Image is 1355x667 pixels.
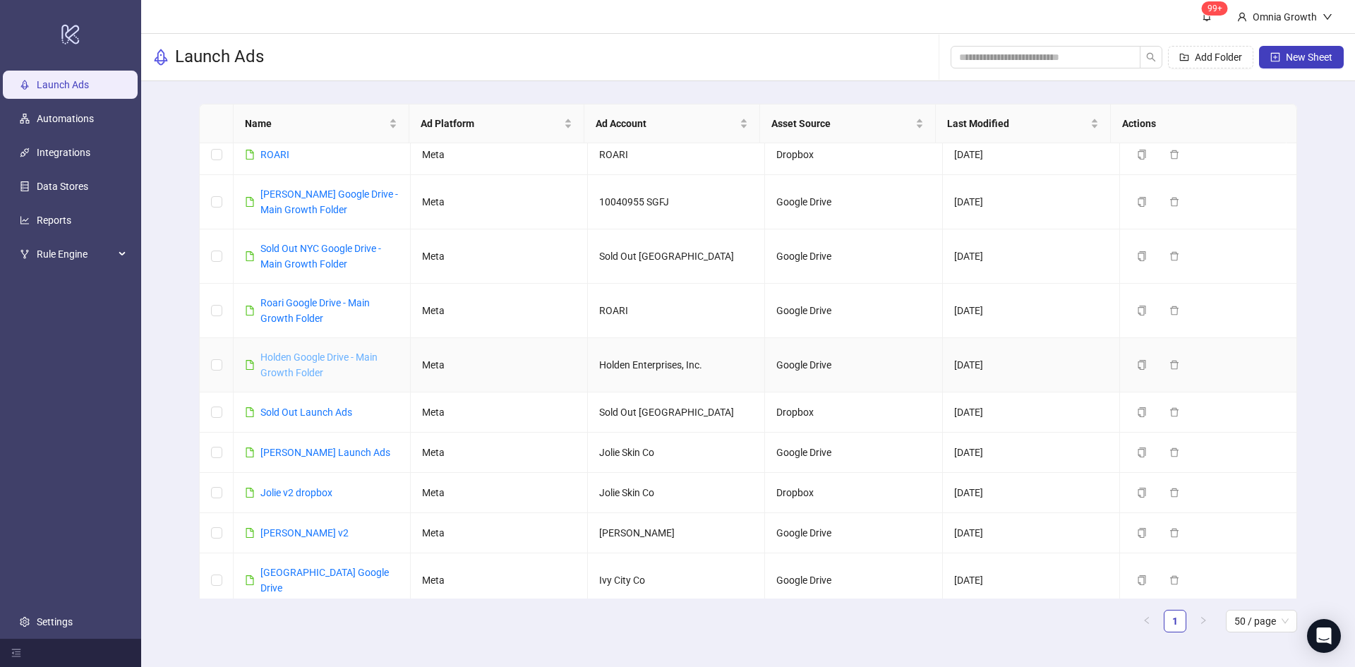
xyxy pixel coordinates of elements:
td: Meta [411,473,588,513]
span: file [245,407,255,417]
span: right [1199,616,1208,625]
th: Last Modified [936,104,1112,143]
div: Omnia Growth [1247,9,1323,25]
td: [DATE] [943,392,1120,433]
td: ROARI [588,135,765,175]
th: Ad Account [584,104,760,143]
td: Sold Out [GEOGRAPHIC_DATA] [588,229,765,284]
span: plus-square [1270,52,1280,62]
span: file [245,488,255,498]
td: Meta [411,229,588,284]
span: Ad Platform [421,116,562,131]
span: Name [245,116,386,131]
span: delete [1169,360,1179,370]
span: rocket [152,49,169,66]
span: delete [1169,528,1179,538]
span: copy [1137,251,1147,261]
td: Google Drive [765,284,942,338]
span: Last Modified [947,116,1088,131]
td: 10040955 SGFJ [588,175,765,229]
span: copy [1137,306,1147,316]
a: Roari Google Drive - Main Growth Folder [260,297,370,324]
th: Ad Platform [409,104,585,143]
td: Meta [411,433,588,473]
td: Google Drive [765,433,942,473]
a: Data Stores [37,181,88,192]
span: folder-add [1179,52,1189,62]
th: Actions [1111,104,1287,143]
span: delete [1169,407,1179,417]
sup: 111 [1202,1,1228,16]
td: Meta [411,338,588,392]
td: [DATE] [943,553,1120,608]
span: 50 / page [1234,611,1289,632]
span: copy [1137,197,1147,207]
span: file [245,251,255,261]
td: Dropbox [765,135,942,175]
td: [DATE] [943,175,1120,229]
td: [DATE] [943,473,1120,513]
td: Ivy City Co [588,553,765,608]
span: Asset Source [771,116,913,131]
td: Jolie Skin Co [588,433,765,473]
td: Google Drive [765,229,942,284]
td: Dropbox [765,473,942,513]
span: file [245,197,255,207]
a: Sold Out NYC Google Drive - Main Growth Folder [260,243,381,270]
span: file [245,150,255,160]
span: copy [1137,528,1147,538]
span: delete [1169,197,1179,207]
span: search [1146,52,1156,62]
span: file [245,528,255,538]
button: New Sheet [1259,46,1344,68]
span: delete [1169,488,1179,498]
span: file [245,306,255,316]
a: Reports [37,215,71,226]
span: menu-fold [11,648,21,658]
h3: Launch Ads [175,46,264,68]
a: Holden Google Drive - Main Growth Folder [260,351,378,378]
div: Open Intercom Messenger [1307,619,1341,653]
span: copy [1137,360,1147,370]
span: Add Folder [1195,52,1242,63]
td: Dropbox [765,392,942,433]
span: file [245,575,255,585]
td: Google Drive [765,338,942,392]
a: [PERSON_NAME] v2 [260,527,349,539]
button: Add Folder [1168,46,1253,68]
td: [DATE] [943,284,1120,338]
button: right [1192,610,1215,632]
a: [GEOGRAPHIC_DATA] Google Drive [260,567,389,594]
span: Ad Account [596,116,737,131]
span: bell [1202,11,1212,21]
a: [PERSON_NAME] Google Drive - Main Growth Folder [260,188,398,215]
td: Meta [411,175,588,229]
td: [DATE] [943,229,1120,284]
span: copy [1137,447,1147,457]
a: [PERSON_NAME] Launch Ads [260,447,390,458]
span: left [1143,616,1151,625]
td: [DATE] [943,338,1120,392]
span: New Sheet [1286,52,1332,63]
span: file [245,447,255,457]
button: left [1136,610,1158,632]
td: Sold Out [GEOGRAPHIC_DATA] [588,392,765,433]
td: Google Drive [765,175,942,229]
td: [DATE] [943,135,1120,175]
a: Jolie v2 dropbox [260,487,332,498]
td: Meta [411,513,588,553]
li: 1 [1164,610,1186,632]
li: Next Page [1192,610,1215,632]
a: Sold Out Launch Ads [260,407,352,418]
a: ROARI [260,149,289,160]
td: Meta [411,553,588,608]
span: copy [1137,150,1147,160]
span: down [1323,12,1332,22]
td: ROARI [588,284,765,338]
th: Name [234,104,409,143]
td: Meta [411,135,588,175]
th: Asset Source [760,104,936,143]
td: Google Drive [765,513,942,553]
li: Previous Page [1136,610,1158,632]
span: copy [1137,575,1147,585]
